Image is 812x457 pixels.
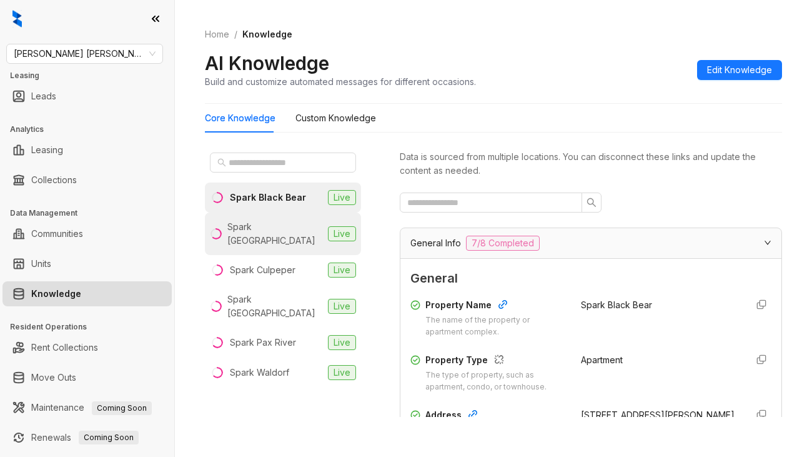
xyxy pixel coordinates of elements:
[410,269,771,288] span: General
[425,298,566,314] div: Property Name
[31,138,63,163] a: Leasing
[328,190,356,205] span: Live
[295,111,376,125] div: Custom Knowledge
[31,281,81,306] a: Knowledge
[328,226,356,241] span: Live
[2,221,172,246] li: Communities
[202,28,232,41] a: Home
[400,150,782,178] div: Data is sourced from multiple locations. You can disconnect these links and update the content as...
[764,239,771,246] span: expanded
[230,191,306,204] div: Spark Black Bear
[31,425,139,450] a: RenewalsComing Soon
[10,208,174,219] h3: Data Management
[2,335,172,360] li: Rent Collections
[234,28,237,41] li: /
[425,314,566,338] div: The name of the property or apartment complex.
[205,111,275,125] div: Core Knowledge
[2,84,172,109] li: Leads
[79,431,139,444] span: Coming Soon
[12,10,22,28] img: logo
[227,293,323,320] div: Spark [GEOGRAPHIC_DATA]
[2,168,172,193] li: Collections
[466,236,540,251] span: 7/8 Completed
[230,366,289,379] div: Spark Waldorf
[10,124,174,135] h3: Analytics
[205,75,476,88] div: Build and customize automated messages for different occasions.
[31,365,76,390] a: Move Outs
[581,408,736,422] div: [STREET_ADDRESS][PERSON_NAME]
[410,236,461,250] span: General Info
[328,299,356,314] span: Live
[2,251,172,276] li: Units
[10,321,174,333] h3: Resident Operations
[10,70,174,81] h3: Leasing
[31,251,51,276] a: Units
[92,401,152,415] span: Coming Soon
[227,220,323,248] div: Spark [GEOGRAPHIC_DATA]
[205,51,329,75] h2: AI Knowledge
[217,158,226,167] span: search
[242,29,292,39] span: Knowledge
[425,369,566,393] div: The type of property, such as apartment, condo, or townhouse.
[2,281,172,306] li: Knowledge
[14,44,156,63] span: Gates Hudson
[581,299,652,310] span: Spark Black Bear
[697,60,782,80] button: Edit Knowledge
[581,354,623,365] span: Apartment
[328,263,356,278] span: Live
[400,228,781,258] div: General Info7/8 Completed
[230,263,295,277] div: Spark Culpeper
[2,138,172,163] li: Leasing
[2,365,172,390] li: Move Outs
[425,353,566,369] div: Property Type
[425,408,566,424] div: Address
[31,168,77,193] a: Collections
[328,365,356,380] span: Live
[31,84,56,109] a: Leads
[230,336,296,349] div: Spark Pax River
[328,335,356,350] span: Live
[31,221,83,246] a: Communities
[31,335,98,360] a: Rent Collections
[587,198,597,208] span: search
[707,63,772,77] span: Edit Knowledge
[2,425,172,450] li: Renewals
[2,395,172,420] li: Maintenance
